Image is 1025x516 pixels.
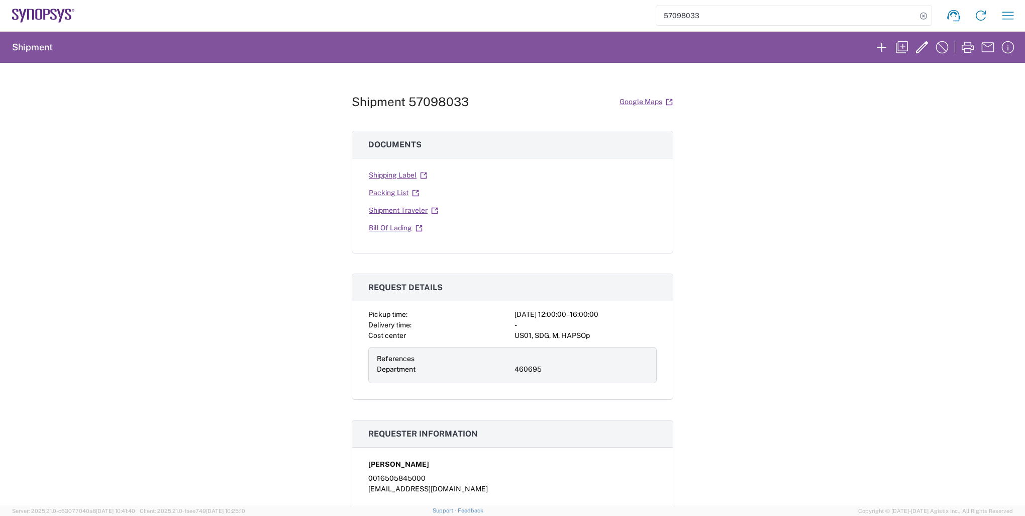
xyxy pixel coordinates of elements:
a: Bill Of Lading [368,219,423,237]
div: - [515,320,657,330]
a: Feedback [458,507,483,513]
input: Shipment, tracking or reference number [656,6,916,25]
span: Documents [368,140,422,149]
div: 460695 [515,364,648,375]
div: Department [377,364,510,375]
span: Copyright © [DATE]-[DATE] Agistix Inc., All Rights Reserved [858,506,1013,515]
div: [EMAIL_ADDRESS][DOMAIN_NAME] [368,484,657,494]
span: Request details [368,283,443,292]
span: [PERSON_NAME] [368,459,429,470]
a: Shipping Label [368,166,428,184]
span: Server: 2025.21.0-c63077040a8 [12,508,135,514]
a: Google Maps [619,93,673,111]
span: Pickup time: [368,310,407,318]
div: US01, SDG, M, HAPSOp [515,330,657,341]
span: Client: 2025.21.0-faee749 [140,508,245,514]
a: Packing List [368,184,420,202]
span: Requester information [368,429,478,439]
span: [DATE] 10:41:40 [96,508,135,514]
a: Support [433,507,458,513]
div: 0016505845000 [368,473,657,484]
h2: Shipment [12,41,53,53]
div: [DATE] 12:00:00 - 16:00:00 [515,309,657,320]
h1: Shipment 57098033 [352,95,469,109]
a: Shipment Traveler [368,202,439,219]
span: Delivery time: [368,321,412,329]
span: Cost center [368,331,406,339]
span: References [377,355,415,363]
span: [DATE] 10:25:10 [206,508,245,514]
